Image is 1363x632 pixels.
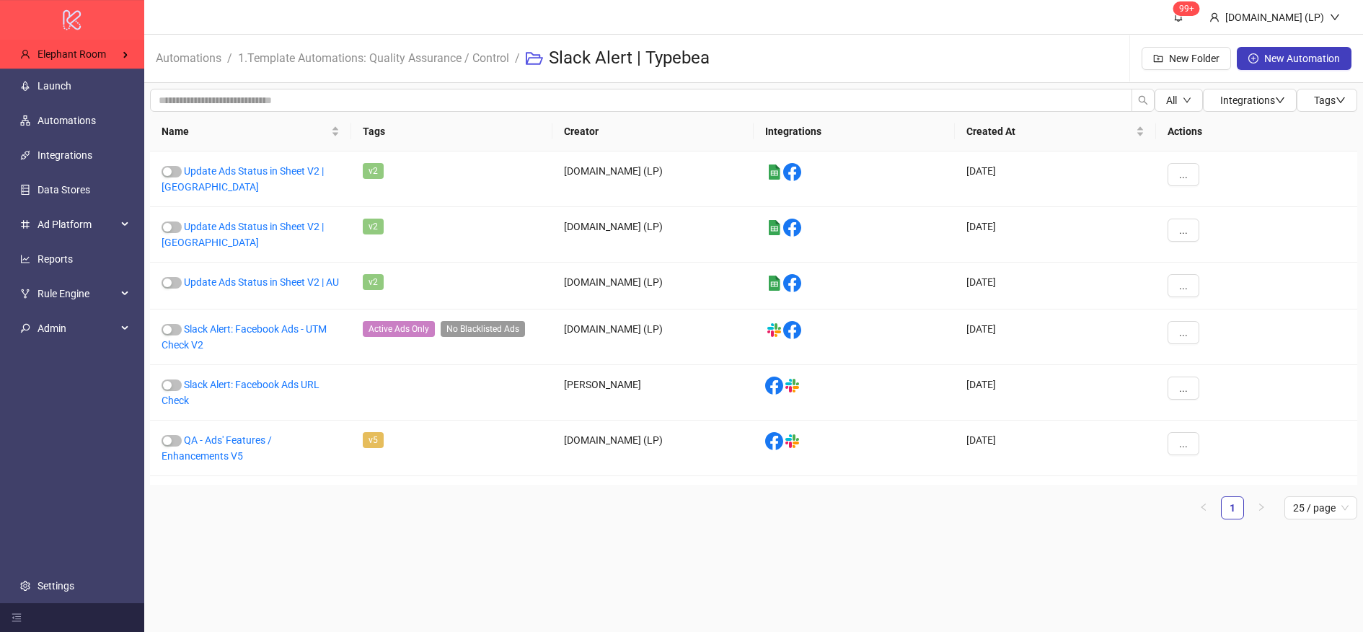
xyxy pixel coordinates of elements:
span: ... [1179,224,1188,236]
button: ... [1168,219,1199,242]
span: ... [1179,327,1188,338]
span: ... [1179,169,1188,180]
button: New Folder [1142,47,1231,70]
a: Update Ads Status in Sheet V2 | AU [184,276,339,288]
li: Previous Page [1192,496,1215,519]
a: Launch [38,80,71,92]
span: down [1275,95,1285,105]
div: [DATE] [955,365,1156,421]
span: v2 [363,219,384,234]
a: Data Stores [38,184,90,196]
span: Tags [1314,95,1346,106]
span: ... [1179,438,1188,449]
button: ... [1168,432,1199,455]
span: key [20,323,30,333]
div: Page Size [1284,496,1357,519]
button: Integrationsdown [1203,89,1297,112]
a: Slack Alert: Facebook Ads - UTM Check V2 [162,323,327,351]
span: ... [1179,280,1188,291]
span: Ad Platform [38,210,117,239]
sup: 1703 [1173,1,1200,16]
th: Tags [351,112,552,152]
span: bell [1173,12,1183,22]
div: [DOMAIN_NAME] (LP) [552,310,754,365]
a: Automations [153,49,224,65]
span: Active Ads Only [363,321,435,337]
span: v2 [363,274,384,290]
div: [DATE] [955,152,1156,207]
span: Integrations [1220,95,1285,106]
th: Name [150,112,351,152]
button: ... [1168,321,1199,344]
span: New Folder [1169,53,1219,64]
div: [DATE] [955,263,1156,310]
a: 1.Template Automations: Quality Assurance / Control [235,49,512,65]
button: Alldown [1155,89,1203,112]
span: All [1166,95,1177,106]
li: / [227,35,232,82]
a: Settings [38,580,74,592]
button: New Automation [1237,47,1351,70]
span: Elephant Room [38,48,106,60]
span: Rule Engine [38,279,117,308]
div: [DOMAIN_NAME] (LP) [1219,9,1330,25]
span: down [1330,12,1340,22]
th: Creator [552,112,754,152]
span: right [1257,503,1266,512]
th: Integrations [754,112,955,152]
li: Next Page [1250,496,1273,519]
div: [DATE] [955,421,1156,476]
a: Automations [38,115,96,126]
a: QA - Ads' Features / Enhancements V5 [162,434,272,462]
li: 1 [1221,496,1244,519]
span: down [1183,96,1191,105]
div: [DOMAIN_NAME] (LP) [552,152,754,207]
button: right [1250,496,1273,519]
span: v5 [363,432,384,448]
span: user [1209,12,1219,22]
span: v2 [363,163,384,179]
span: search [1138,95,1148,105]
button: Tagsdown [1297,89,1357,112]
span: fork [20,289,30,299]
a: Integrations [38,149,92,161]
span: folder-open [526,50,543,67]
span: New Automation [1264,53,1340,64]
a: Update Ads Status in Sheet V2 | [GEOGRAPHIC_DATA] [162,165,324,193]
div: [PERSON_NAME] [552,365,754,421]
span: Created At [966,123,1133,139]
span: No Blacklisted Ads [441,321,525,337]
h3: Slack Alert | Typebea [549,47,710,70]
th: Actions [1156,112,1357,152]
span: 25 / page [1293,497,1349,519]
button: ... [1168,163,1199,186]
div: [DOMAIN_NAME] (LP) [552,207,754,263]
div: [DATE] [955,207,1156,263]
button: ... [1168,274,1199,297]
span: user [20,49,30,59]
li: / [515,35,520,82]
span: down [1336,95,1346,105]
span: plus-circle [1248,53,1258,63]
a: Slack Alert: Facebook Ads URL Check [162,379,319,406]
th: Created At [955,112,1156,152]
span: menu-fold [12,613,22,623]
a: 1 [1222,497,1243,519]
span: ... [1179,382,1188,394]
div: [DATE] [955,310,1156,365]
span: Name [162,123,328,139]
div: [DOMAIN_NAME] (LP) [552,421,754,476]
a: Update Ads Status in Sheet V2 | [GEOGRAPHIC_DATA] [162,221,324,248]
span: number [20,219,30,229]
a: Reports [38,253,73,265]
button: left [1192,496,1215,519]
span: folder-add [1153,53,1163,63]
button: ... [1168,377,1199,400]
span: left [1199,503,1208,512]
div: [DOMAIN_NAME] (LP) [552,263,754,310]
span: Admin [38,314,117,343]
